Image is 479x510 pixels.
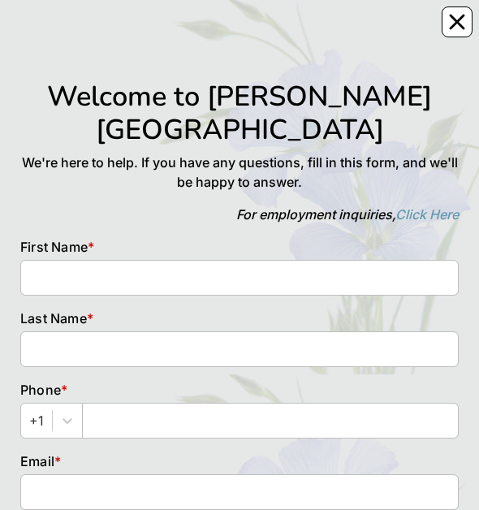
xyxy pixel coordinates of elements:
h1: Welcome to [PERSON_NAME][GEOGRAPHIC_DATA] [20,80,459,146]
span: Phone [20,382,61,398]
p: We're here to help. If you have any questions, fill in this form, and we'll be happy to answer. [20,153,459,192]
span: Last Name [20,310,87,326]
span: First Name [20,239,88,255]
p: For employment inquiries, [20,205,459,224]
a: Click Here [395,206,459,223]
span: Email [20,453,54,469]
button: Close [442,6,473,37]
